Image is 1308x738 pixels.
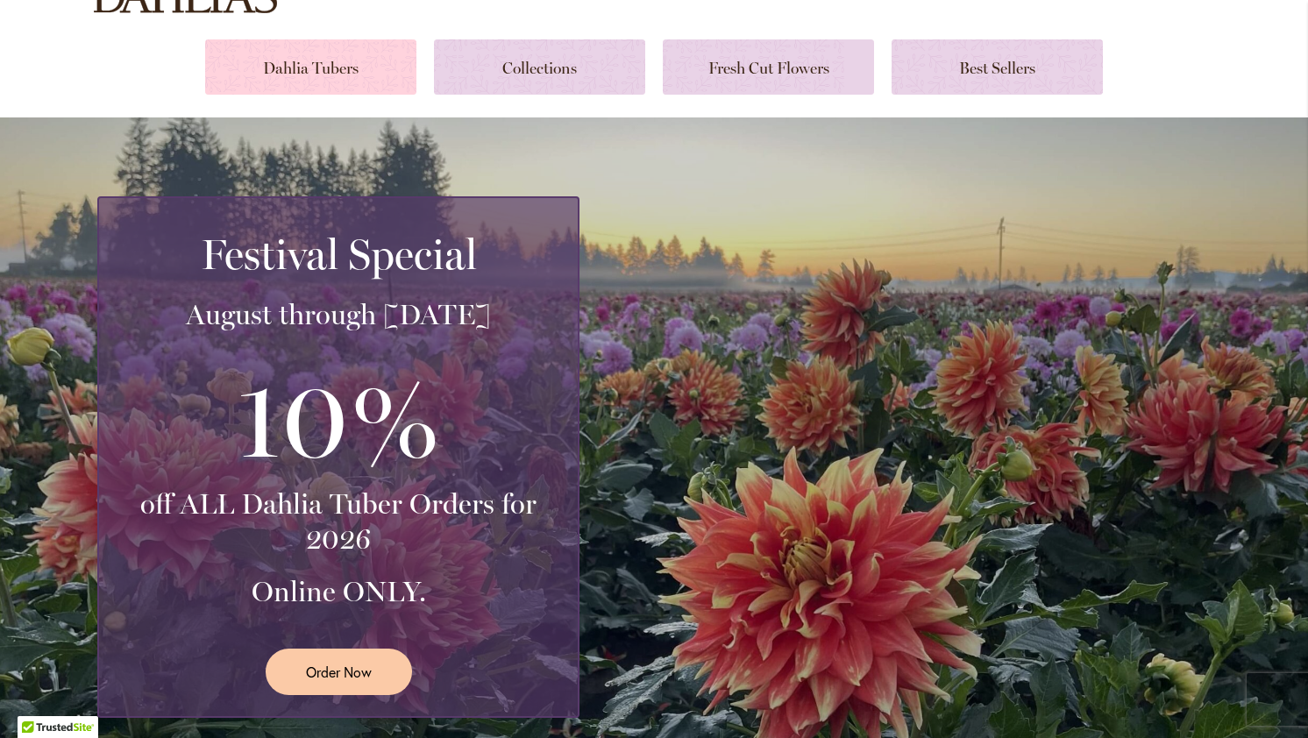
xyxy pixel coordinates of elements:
h3: Online ONLY. [120,574,557,609]
span: Order Now [306,662,372,682]
a: Order Now [266,649,412,695]
h3: off ALL Dahlia Tuber Orders for 2026 [120,486,557,557]
h2: Festival Special [120,230,557,279]
h3: August through [DATE] [120,297,557,332]
h3: 10% [120,350,557,486]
